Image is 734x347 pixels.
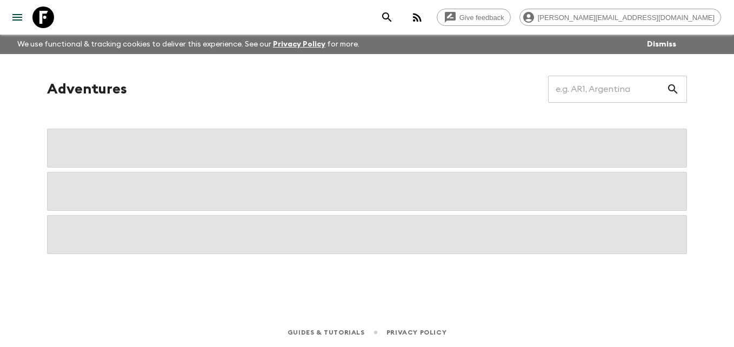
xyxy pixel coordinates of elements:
button: Dismiss [644,37,679,52]
a: Guides & Tutorials [288,326,365,338]
button: search adventures [376,6,398,28]
button: menu [6,6,28,28]
a: Give feedback [437,9,511,26]
p: We use functional & tracking cookies to deliver this experience. See our for more. [13,35,364,54]
div: [PERSON_NAME][EMAIL_ADDRESS][DOMAIN_NAME] [519,9,721,26]
span: Give feedback [453,14,510,22]
span: [PERSON_NAME][EMAIL_ADDRESS][DOMAIN_NAME] [532,14,720,22]
h1: Adventures [47,78,127,100]
a: Privacy Policy [386,326,446,338]
a: Privacy Policy [273,41,325,48]
input: e.g. AR1, Argentina [548,74,666,104]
